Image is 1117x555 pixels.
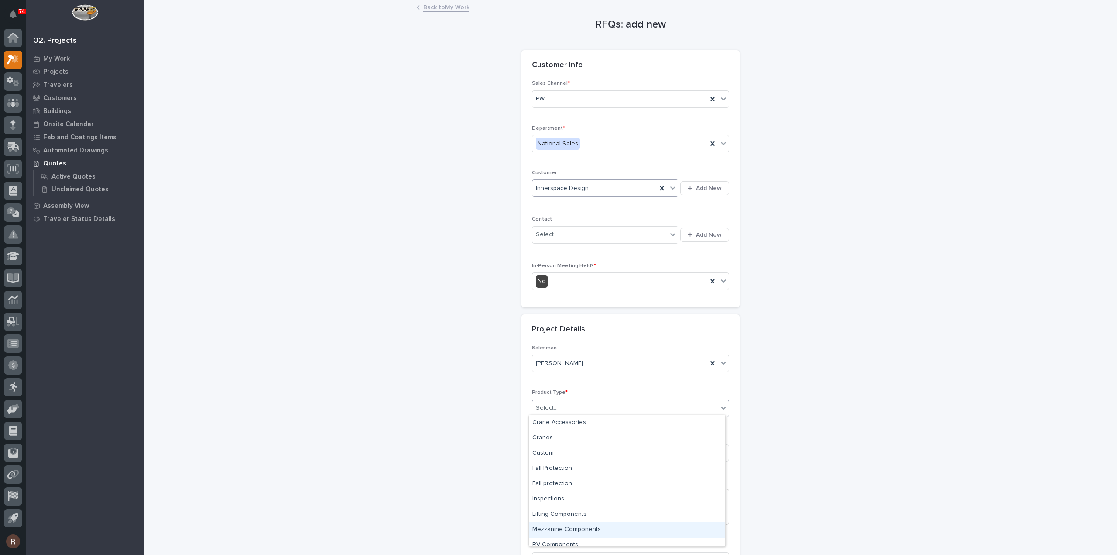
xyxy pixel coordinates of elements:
[529,461,725,476] div: Fall Protection
[43,121,94,128] p: Onsite Calendar
[529,431,725,446] div: Cranes
[536,138,580,150] div: National Sales
[529,522,725,538] div: Mezzanine Components
[680,228,729,242] button: Add New
[532,263,596,269] span: In-Person Meeting Held?
[532,170,557,176] span: Customer
[536,275,548,288] div: No
[536,94,546,103] span: PWI
[43,107,71,115] p: Buildings
[529,476,725,492] div: Fall protection
[43,81,73,89] p: Travelers
[536,184,589,193] span: Innerspace Design
[529,538,725,553] div: RV Components
[26,157,144,170] a: Quotes
[532,345,557,351] span: Salesman
[696,231,722,239] span: Add New
[26,78,144,91] a: Travelers
[34,183,144,195] a: Unclaimed Quotes
[26,65,144,78] a: Projects
[72,4,98,21] img: Workspace Logo
[532,61,583,70] h2: Customer Info
[529,415,725,431] div: Crane Accessories
[11,10,22,24] div: Notifications74
[26,212,144,225] a: Traveler Status Details
[19,8,25,14] p: 74
[4,532,22,551] button: users-avatar
[43,160,66,168] p: Quotes
[43,215,115,223] p: Traveler Status Details
[26,131,144,144] a: Fab and Coatings Items
[529,507,725,522] div: Lifting Components
[51,173,96,181] p: Active Quotes
[532,126,565,131] span: Department
[43,202,89,210] p: Assembly View
[26,52,144,65] a: My Work
[529,492,725,507] div: Inspections
[43,68,69,76] p: Projects
[423,2,469,12] a: Back toMy Work
[536,403,558,413] div: Select...
[34,170,144,183] a: Active Quotes
[696,184,722,192] span: Add New
[532,390,568,395] span: Product Type
[532,81,570,86] span: Sales Channel
[43,55,70,63] p: My Work
[33,36,77,46] div: 02. Projects
[521,18,740,31] h1: RFQs: add new
[680,181,729,195] button: Add New
[26,144,144,157] a: Automated Drawings
[26,104,144,117] a: Buildings
[532,325,585,334] h2: Project Details
[4,5,22,24] button: Notifications
[43,134,116,141] p: Fab and Coatings Items
[536,230,558,239] div: Select...
[529,446,725,461] div: Custom
[43,147,108,155] p: Automated Drawings
[26,91,144,104] a: Customers
[43,94,77,102] p: Customers
[51,186,109,193] p: Unclaimed Quotes
[532,217,552,222] span: Contact
[26,117,144,131] a: Onsite Calendar
[536,359,583,368] span: [PERSON_NAME]
[26,199,144,212] a: Assembly View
